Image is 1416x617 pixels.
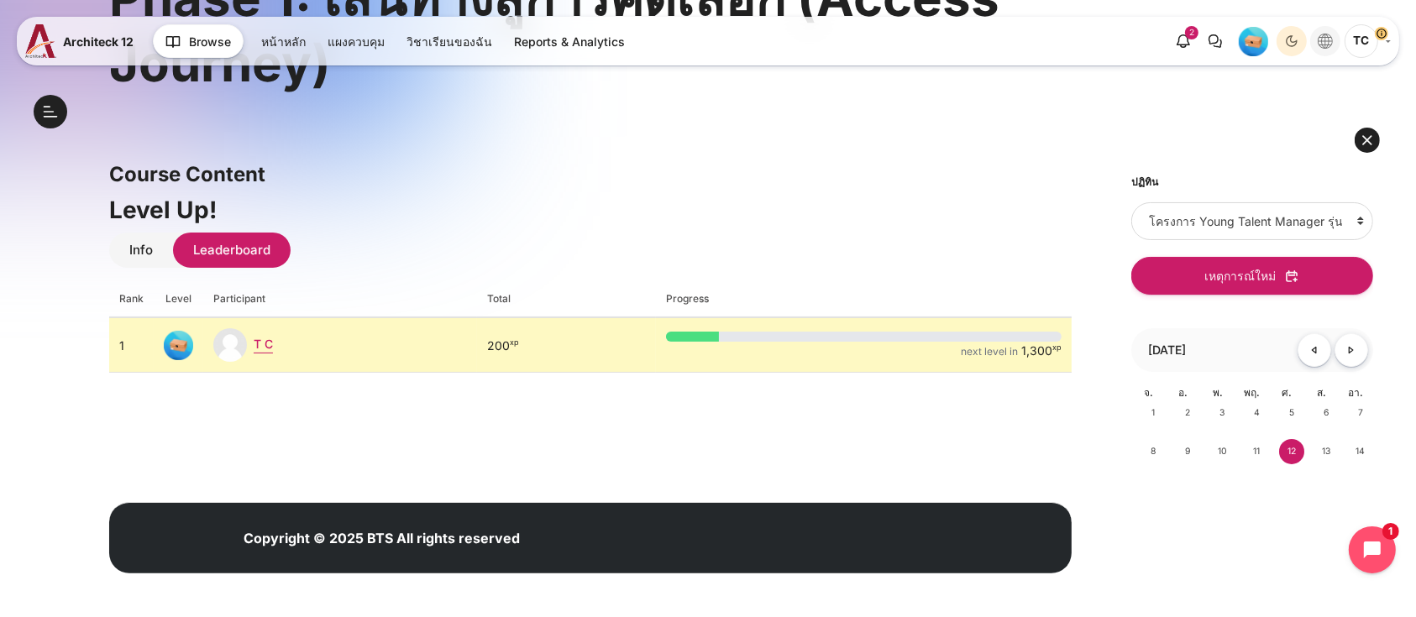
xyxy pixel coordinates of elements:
div: Level #1 [1239,26,1268,56]
span: 2 [1175,400,1200,426]
span: ส. [1317,386,1326,399]
span: ศ. [1282,386,1292,399]
th: Rank [109,281,154,317]
a: Reports & Analytics [504,28,635,55]
a: Level #1 [1232,26,1275,56]
div: Level #1 [164,330,193,360]
span: T C [1345,24,1378,58]
span: อา. [1348,386,1363,399]
span: 7 [1348,400,1373,426]
span: 3 [1209,400,1235,426]
span: 200 [487,337,510,354]
span: Browse [189,33,231,50]
span: 1 [1141,400,1166,426]
button: Languages [1310,26,1340,56]
div: next level in [961,345,1018,358]
span: เหตุการณ์ใหม่ [1205,267,1277,285]
a: Leaderboard [173,233,291,269]
a: T C [254,337,273,351]
img: Level #1 [1239,27,1268,56]
button: There are 0 unread conversations [1200,26,1230,56]
th: Total [477,281,656,317]
h3: [DATE] [1148,342,1186,358]
a: A12 A12 Architeck 12 [25,24,140,58]
span: พฤ. [1244,386,1260,399]
span: Architeck 12 [63,33,134,50]
div: Show notification window with 2 new notifications [1168,26,1198,56]
span: 13 [1314,439,1339,464]
a: เมนูผู้ใช้ [1345,24,1391,58]
span: 1,300 [1021,345,1052,357]
span: 14 [1348,439,1373,464]
span: 8 [1141,439,1166,464]
span: พ. [1213,386,1223,399]
span: 6 [1314,400,1339,426]
span: xp [1052,345,1062,350]
a: วิชาเรียนของฉัน [396,28,502,55]
div: Dark Mode [1279,29,1304,54]
h3: Course Content [109,161,1072,187]
td: วันนี้ [1270,439,1304,477]
div: 2 [1185,26,1198,39]
button: เหตุการณ์ใหม่ [1131,257,1373,295]
th: Progress [656,281,1072,317]
h2: Level Up! [109,195,1072,225]
img: Level #1 [164,331,193,360]
button: Browse [153,24,244,58]
th: Participant [203,281,477,317]
th: Level [154,281,203,317]
span: 5 [1279,400,1304,426]
span: 4 [1245,400,1270,426]
span: xp [510,340,519,345]
button: Light Mode Dark Mode [1277,26,1307,56]
span: 11 [1245,439,1270,464]
img: A12 [25,24,56,58]
span: อ. [1178,386,1188,399]
span: 12 [1279,439,1304,464]
a: แผงควบคุม [317,28,395,55]
td: 1 [109,317,154,373]
a: หน้าหลัก [251,28,316,55]
strong: Copyright © 2025 BTS All rights reserved [244,530,520,546]
h5: ปฏิทิน [1131,175,1373,189]
a: Info [109,233,173,269]
span: 10 [1209,439,1235,464]
span: จ. [1144,386,1153,399]
span: 9 [1175,439,1200,464]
